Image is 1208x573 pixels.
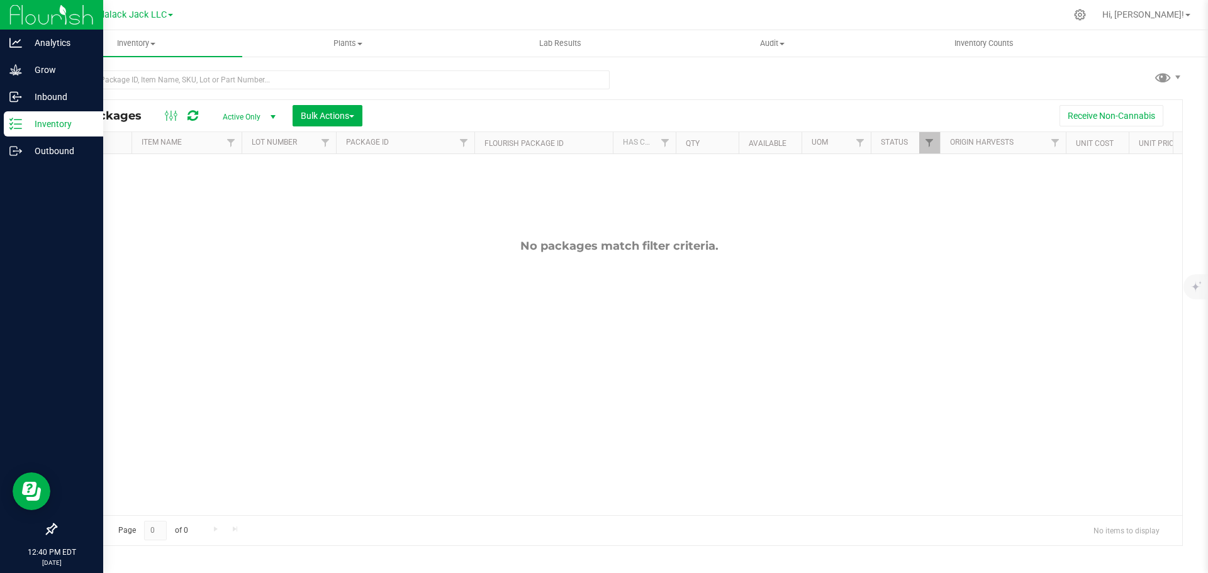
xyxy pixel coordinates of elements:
p: Inbound [22,89,98,104]
a: Status [881,138,908,147]
span: No items to display [1083,521,1170,540]
a: Filter [850,132,871,153]
a: Flourish Package ID [484,139,564,148]
inline-svg: Outbound [9,145,22,157]
p: Inventory [22,116,98,131]
a: Origin Harvests [950,138,1014,147]
a: Lab Results [454,30,666,57]
div: No packages match filter criteria. [56,239,1182,253]
iframe: Resource center [13,472,50,510]
a: Available [749,139,786,148]
a: Filter [1045,132,1066,153]
a: Plants [242,30,454,57]
span: Inventory Counts [937,38,1031,49]
inline-svg: Grow [9,64,22,76]
span: Inventory [30,38,242,49]
span: Hi, [PERSON_NAME]! [1102,9,1184,19]
a: Filter [919,132,940,153]
inline-svg: Inventory [9,118,22,130]
a: Inventory [30,30,242,57]
span: Kaddalack Jack LLC [84,9,167,20]
button: Bulk Actions [293,105,362,126]
p: [DATE] [6,558,98,567]
inline-svg: Inbound [9,91,22,103]
inline-svg: Analytics [9,36,22,49]
a: Package ID [346,138,389,147]
p: 12:40 PM EDT [6,547,98,558]
a: Filter [655,132,676,153]
div: Manage settings [1072,9,1088,21]
a: Inventory Counts [878,30,1090,57]
p: Analytics [22,35,98,50]
span: Page of 0 [108,521,198,540]
span: Plants [243,38,454,49]
a: Item Name [142,138,182,147]
a: Audit [666,30,878,57]
span: Lab Results [522,38,598,49]
a: Qty [686,139,700,148]
a: Unit Price [1139,139,1178,148]
a: UOM [812,138,828,147]
a: Unit Cost [1076,139,1114,148]
p: Grow [22,62,98,77]
span: Audit [667,38,878,49]
a: Filter [221,132,242,153]
span: Bulk Actions [301,111,354,121]
th: Has COA [613,132,676,154]
input: Search Package ID, Item Name, SKU, Lot or Part Number... [55,70,610,89]
p: Outbound [22,143,98,159]
button: Receive Non-Cannabis [1060,105,1163,126]
a: Lot Number [252,138,297,147]
span: All Packages [65,109,154,123]
a: Filter [315,132,336,153]
a: Filter [454,132,474,153]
